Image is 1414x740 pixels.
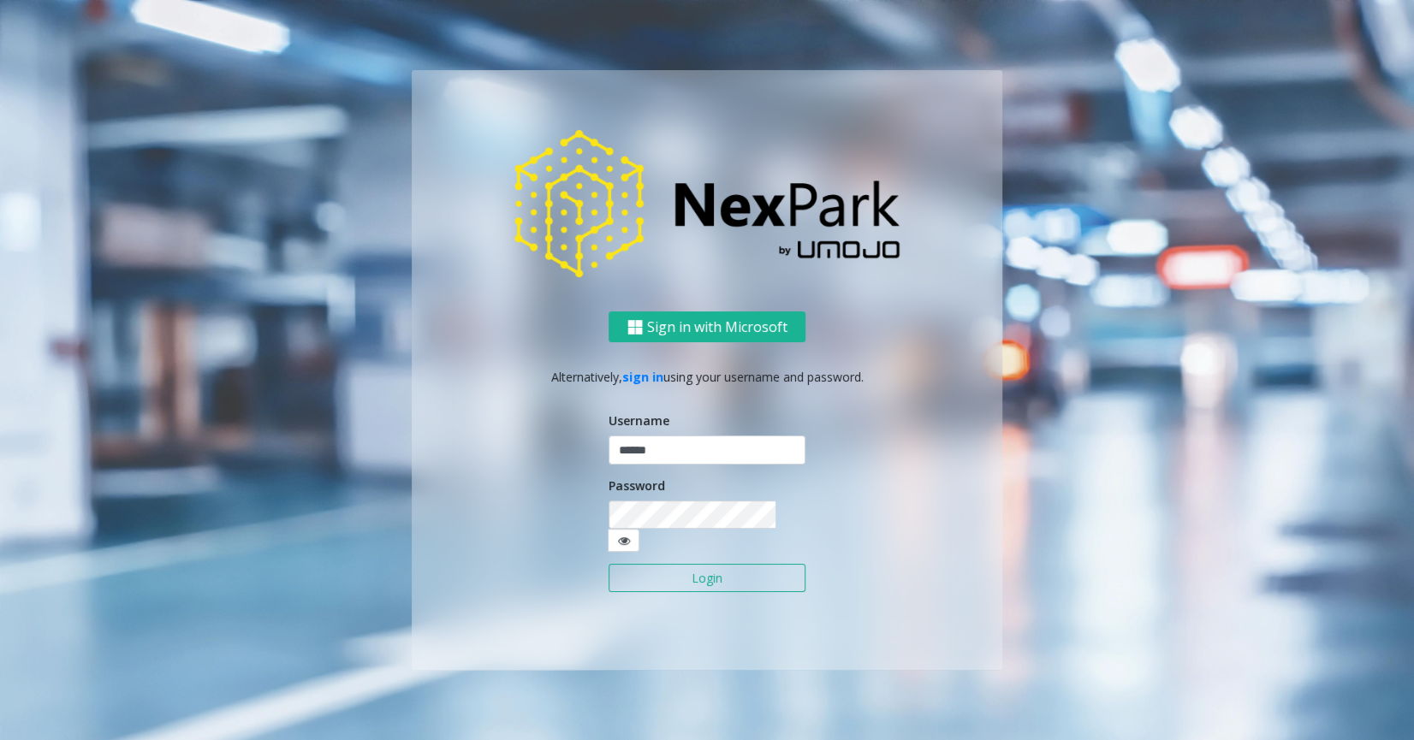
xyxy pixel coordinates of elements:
button: Sign in with Microsoft [609,311,805,343]
a: sign in [622,369,663,385]
button: Login [609,564,805,593]
p: Alternatively, using your username and password. [429,368,985,386]
label: Username [609,411,669,429]
label: Password [609,477,665,494]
